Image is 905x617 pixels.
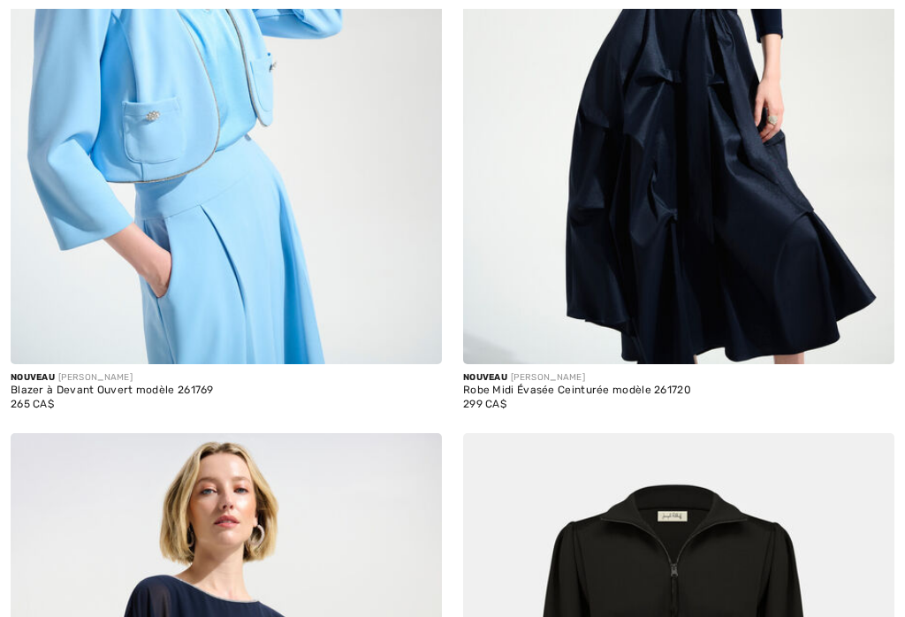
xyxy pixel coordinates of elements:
span: 299 CA$ [463,398,506,410]
div: Robe Midi Évasée Ceinturée modèle 261720 [463,385,894,397]
span: Nouveau [463,372,507,383]
div: [PERSON_NAME] [463,371,894,385]
span: Nouveau [11,372,55,383]
div: Blazer à Devant Ouvert modèle 261769 [11,385,442,397]
span: 265 CA$ [11,398,54,410]
div: [PERSON_NAME] [11,371,442,385]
